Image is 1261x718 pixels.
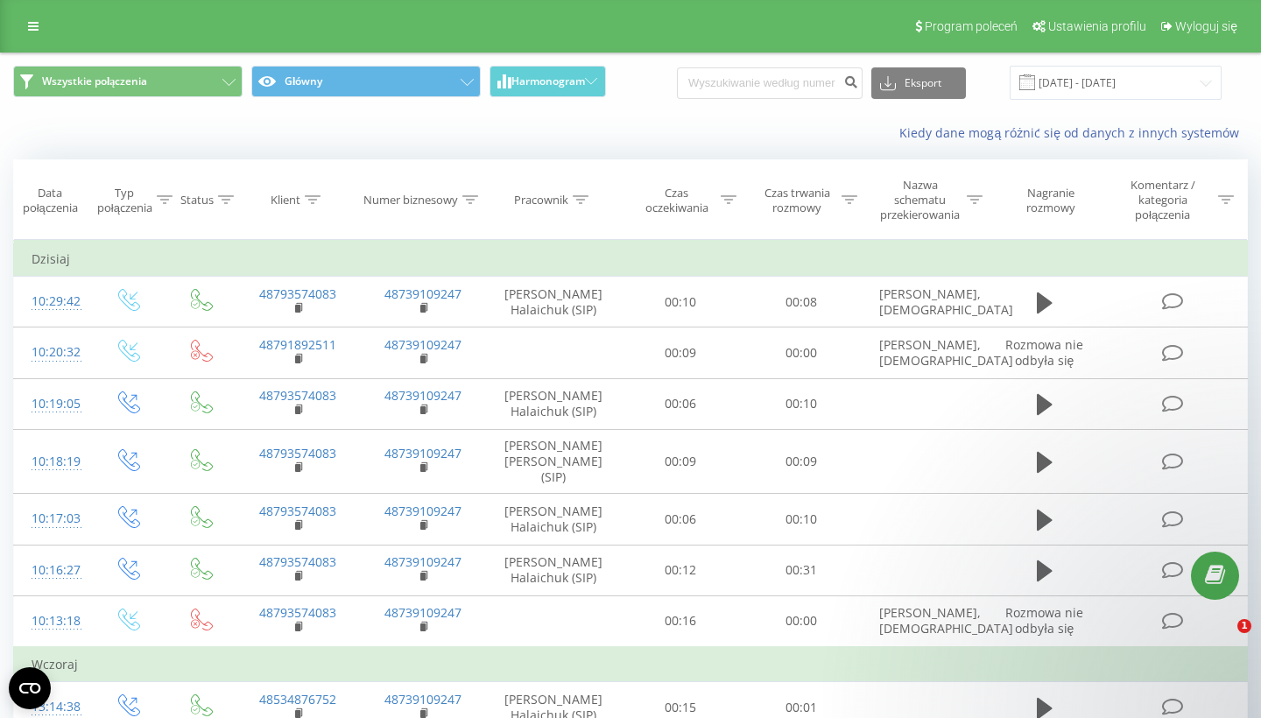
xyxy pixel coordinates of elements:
a: 48739109247 [384,285,461,302]
div: 10:13:18 [32,604,74,638]
div: Komentarz / kategoria połączenia [1111,178,1214,222]
a: 48739109247 [384,553,461,570]
a: 48793574083 [259,553,336,570]
button: Główny [251,66,481,97]
button: Wszystkie połączenia [13,66,243,97]
td: Dzisiaj [14,242,1248,277]
a: 48739109247 [384,336,461,353]
td: [PERSON_NAME], [DEMOGRAPHIC_DATA] [862,595,987,647]
td: [PERSON_NAME] Halaichuk (SIP) [486,494,621,545]
td: 00:10 [741,378,862,429]
span: Rozmowa nie odbyła się [1005,336,1083,369]
iframe: Intercom live chat [1201,619,1243,661]
a: 48793574083 [259,445,336,461]
td: 00:10 [741,494,862,545]
button: Harmonogram [490,66,606,97]
td: 00:31 [741,545,862,595]
a: 48793574083 [259,387,336,404]
td: 00:00 [741,595,862,647]
a: 48793574083 [259,285,336,302]
div: 10:20:32 [32,335,74,370]
span: Wszystkie połączenia [42,74,147,88]
div: Numer biznesowy [363,193,458,208]
a: 48793574083 [259,604,336,621]
span: Program poleceń [925,19,1018,33]
span: Ustawienia profilu [1048,19,1146,33]
span: 1 [1237,619,1251,633]
a: 48739109247 [384,503,461,519]
button: Eksport [871,67,966,99]
div: 10:18:19 [32,445,74,479]
div: 10:16:27 [32,553,74,588]
span: Wyloguj się [1175,19,1237,33]
td: 00:09 [621,429,742,494]
td: 00:08 [741,277,862,327]
span: Harmonogram [511,75,585,88]
div: Typ połączenia [97,186,152,215]
div: Pracownik [514,193,568,208]
a: 48739109247 [384,445,461,461]
td: 00:10 [621,277,742,327]
td: 00:06 [621,378,742,429]
a: 48739109247 [384,387,461,404]
td: [PERSON_NAME] Halaichuk (SIP) [486,378,621,429]
div: Nagranie rozmowy [1003,186,1098,215]
input: Wyszukiwanie według numeru [677,67,863,99]
a: 48793574083 [259,503,336,519]
td: 00:12 [621,545,742,595]
div: Nazwa schematu przekierowania [877,178,962,222]
div: 10:17:03 [32,502,74,536]
div: Status [180,193,214,208]
div: Czas oczekiwania [637,186,717,215]
td: 00:16 [621,595,742,647]
a: Kiedy dane mogą różnić się od danych z innych systemów [899,124,1248,141]
div: Klient [271,193,300,208]
td: 00:06 [621,494,742,545]
td: [PERSON_NAME] Halaichuk (SIP) [486,277,621,327]
td: [PERSON_NAME] Halaichuk (SIP) [486,545,621,595]
a: 48739109247 [384,691,461,707]
a: 48791892511 [259,336,336,353]
td: [PERSON_NAME] [PERSON_NAME] (SIP) [486,429,621,494]
td: 00:09 [741,429,862,494]
td: 00:00 [741,327,862,378]
a: 48534876752 [259,691,336,707]
button: Open CMP widget [9,667,51,709]
div: Czas trwania rozmowy [757,186,837,215]
td: Wczoraj [14,647,1248,682]
div: 10:29:42 [32,285,74,319]
div: Data połączenia [14,186,86,215]
a: 48739109247 [384,604,461,621]
td: [PERSON_NAME], [DEMOGRAPHIC_DATA] [862,327,987,378]
td: [PERSON_NAME], [DEMOGRAPHIC_DATA] [862,277,987,327]
td: 00:09 [621,327,742,378]
div: 10:19:05 [32,387,74,421]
